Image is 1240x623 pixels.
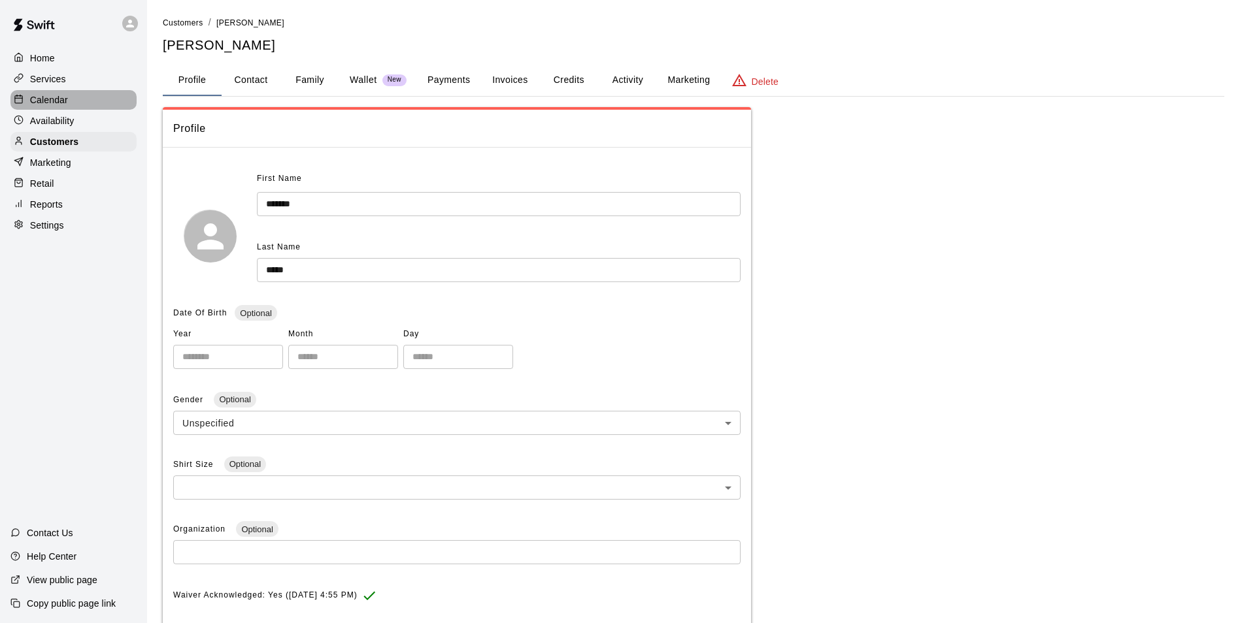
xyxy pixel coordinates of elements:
[382,76,407,84] span: New
[173,395,206,404] span: Gender
[30,156,71,169] p: Marketing
[30,198,63,211] p: Reports
[403,324,513,345] span: Day
[10,69,137,89] a: Services
[30,52,55,65] p: Home
[417,65,480,96] button: Payments
[30,219,64,232] p: Settings
[163,65,1224,96] div: basic tabs example
[10,216,137,235] a: Settings
[216,18,284,27] span: [PERSON_NAME]
[10,90,137,110] a: Calendar
[752,75,779,88] p: Delete
[539,65,598,96] button: Credits
[10,174,137,193] a: Retail
[10,195,137,214] a: Reports
[30,177,54,190] p: Retail
[235,308,276,318] span: Optional
[280,65,339,96] button: Family
[236,524,278,534] span: Optional
[163,16,1224,30] nav: breadcrumb
[598,65,657,96] button: Activity
[27,597,116,610] p: Copy public page link
[257,242,301,251] span: Last Name
[173,308,227,317] span: Date Of Birth
[173,460,216,469] span: Shirt Size
[30,114,75,127] p: Availability
[10,111,137,131] a: Availability
[173,524,228,534] span: Organization
[163,18,203,27] span: Customers
[173,585,358,606] span: Waiver Acknowledged: Yes ([DATE] 4:55 PM)
[480,65,539,96] button: Invoices
[209,16,211,29] li: /
[163,37,1224,54] h5: [PERSON_NAME]
[30,72,66,86] p: Services
[27,526,73,539] p: Contact Us
[27,573,97,586] p: View public page
[10,48,137,68] a: Home
[30,93,68,106] p: Calendar
[173,411,741,435] div: Unspecified
[173,120,741,137] span: Profile
[350,73,377,87] p: Wallet
[10,132,137,152] a: Customers
[163,17,203,27] a: Customers
[224,459,266,469] span: Optional
[257,168,302,189] span: First Name
[288,324,398,345] span: Month
[173,324,283,345] span: Year
[10,153,137,172] a: Marketing
[27,550,76,563] p: Help Center
[657,65,720,96] button: Marketing
[222,65,280,96] button: Contact
[30,135,78,148] p: Customers
[163,65,222,96] button: Profile
[214,394,256,404] span: Optional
